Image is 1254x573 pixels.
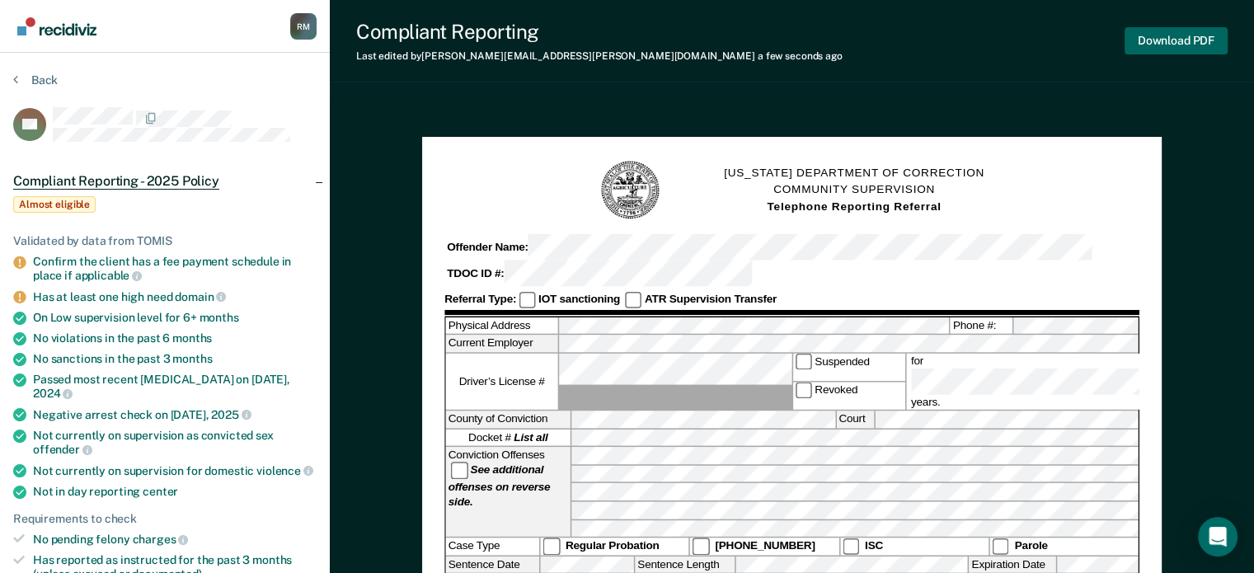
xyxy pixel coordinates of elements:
[451,463,467,479] input: See additional offenses on reverse side.
[13,173,219,190] span: Compliant Reporting - 2025 Policy
[33,255,317,283] div: Confirm the client has a fee payment schedule in place if applicable
[566,539,660,552] strong: Regular Probation
[200,311,239,324] span: months
[13,234,317,248] div: Validated by data from TOMIS
[446,538,539,555] div: Case Type
[33,352,317,366] div: No sanctions in the past 3
[796,354,812,370] input: Suspended
[13,196,96,213] span: Almost eligible
[290,13,317,40] div: R M
[446,447,571,537] div: Conviction Offenses
[514,431,547,444] strong: List all
[33,532,317,547] div: No pending felony
[992,538,1008,555] input: Parole
[767,200,941,213] strong: Telephone Reporting Referral
[256,464,313,477] span: violence
[446,336,558,353] label: Current Employer
[356,20,843,44] div: Compliant Reporting
[446,411,571,428] label: County of Conviction
[843,538,859,555] input: ISC
[33,463,317,478] div: Not currently on supervision for domestic
[1015,539,1048,552] strong: Parole
[33,311,317,325] div: On Low supervision level for 6+
[17,17,96,35] img: Recidiviz
[911,369,1158,395] input: for years.
[447,267,504,279] strong: TDOC ID #:
[33,373,317,401] div: Passed most recent [MEDICAL_DATA] on [DATE],
[33,289,317,304] div: Has at least one high need domain
[1198,517,1238,557] div: Open Intercom Messenger
[33,485,317,499] div: Not in day reporting
[625,292,641,308] input: ATR Supervision Transfer
[645,293,777,305] strong: ATR Supervision Transfer
[538,293,620,305] strong: IOT sanctioning
[836,411,873,428] label: Court
[356,50,843,62] div: Last edited by [PERSON_NAME][EMAIL_ADDRESS][PERSON_NAME][DOMAIN_NAME]
[13,512,317,526] div: Requirements to check
[13,73,58,87] button: Back
[172,352,212,365] span: months
[909,354,1161,410] label: for years.
[33,443,92,456] span: offender
[33,387,73,400] span: 2024
[444,293,516,305] strong: Referral Type:
[143,485,178,498] span: center
[951,317,1013,335] label: Phone #:
[211,408,251,421] span: 2025
[446,354,558,410] label: Driver’s License #
[447,241,528,253] strong: Offender Name:
[758,50,843,62] span: a few seconds ago
[693,538,709,555] input: [PHONE_NUMBER]
[792,354,904,381] label: Suspended
[519,292,535,308] input: IOT sanctioning
[796,383,812,399] input: Revoked
[715,539,815,552] strong: [PHONE_NUMBER]
[290,13,317,40] button: Profile dropdown button
[33,331,317,345] div: No violations in the past 6
[599,159,662,222] img: TN Seal
[172,331,212,345] span: months
[446,317,558,335] label: Physical Address
[33,407,317,422] div: Negative arrest check on [DATE],
[865,539,883,552] strong: ISC
[792,383,904,410] label: Revoked
[33,429,317,457] div: Not currently on supervision as convicted sex
[449,463,551,507] strong: See additional offenses on reverse side.
[1125,27,1228,54] button: Download PDF
[543,538,560,555] input: Regular Probation
[133,533,189,546] span: charges
[724,166,984,216] h1: [US_STATE] DEPARTMENT OF CORRECTION COMMUNITY SUPERVISION
[468,430,547,445] span: Docket #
